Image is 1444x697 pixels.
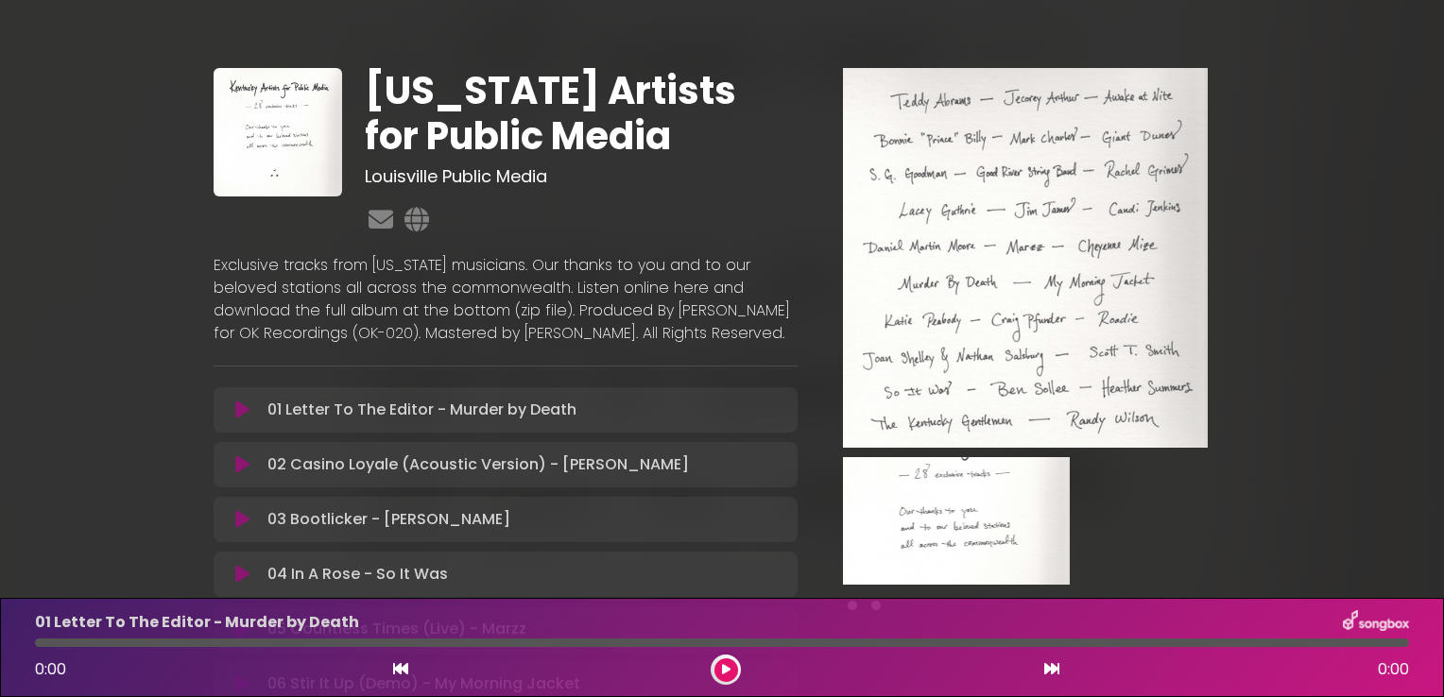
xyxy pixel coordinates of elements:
[365,166,797,187] h3: Louisville Public Media
[843,68,1208,448] img: Main Media
[214,68,342,196] img: c1WsRbwhTdCAEPY19PzT
[267,453,689,476] p: 02 Casino Loyale (Acoustic Version) - [PERSON_NAME]
[267,563,448,586] p: 04 In A Rose - So It Was
[267,399,576,421] p: 01 Letter To The Editor - Murder by Death
[35,658,66,680] span: 0:00
[35,611,359,634] p: 01 Letter To The Editor - Murder by Death
[214,254,798,345] p: Exclusive tracks from [US_STATE] musicians. Our thanks to you and to our beloved stations all acr...
[267,508,510,531] p: 03 Bootlicker - [PERSON_NAME]
[1343,610,1409,635] img: songbox-logo-white.png
[843,457,1070,585] img: VTNrOFRoSLGAMNB5FI85
[1378,658,1409,681] span: 0:00
[365,68,797,159] h1: [US_STATE] Artists for Public Media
